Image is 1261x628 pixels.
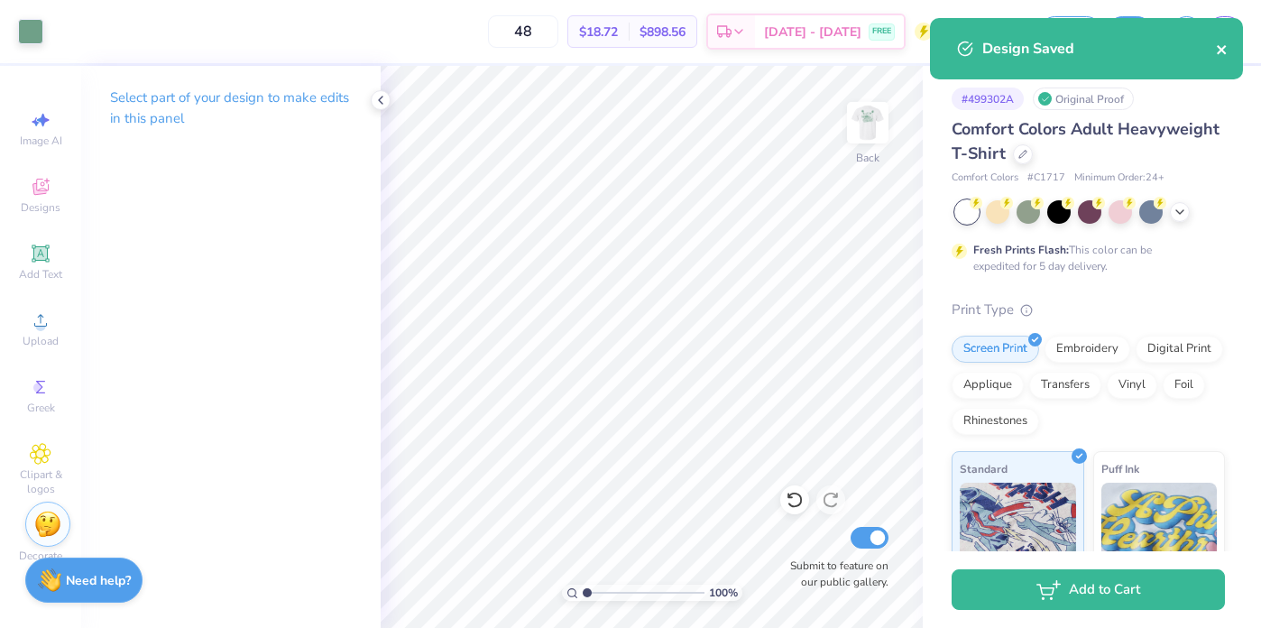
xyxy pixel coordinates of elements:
span: Puff Ink [1101,459,1139,478]
span: Upload [23,334,59,348]
span: Designs [21,200,60,215]
span: Image AI [20,134,62,148]
div: Original Proof [1033,88,1134,110]
p: Select part of your design to make edits in this panel [110,88,352,129]
span: Minimum Order: 24 + [1074,171,1164,186]
input: Untitled Design [942,14,1030,50]
div: Back [856,150,879,166]
button: Add to Cart [952,569,1225,610]
img: Back [850,105,886,141]
div: Embroidery [1045,336,1130,363]
div: Transfers [1029,372,1101,399]
span: Comfort Colors Adult Heavyweight T-Shirt [952,118,1220,164]
div: Foil [1163,372,1205,399]
div: Screen Print [952,336,1039,363]
span: [DATE] - [DATE] [764,23,861,42]
span: Decorate [19,549,62,563]
button: close [1216,38,1229,60]
span: 100 % [709,585,738,601]
div: This color can be expedited for 5 day delivery. [973,242,1195,274]
span: # C1717 [1027,171,1065,186]
div: Print Type [952,300,1225,320]
span: $898.56 [640,23,686,42]
strong: Need help? [66,572,131,589]
div: Digital Print [1136,336,1223,363]
div: Applique [952,372,1024,399]
span: Standard [960,459,1008,478]
label: Submit to feature on our public gallery. [780,558,888,590]
span: FREE [872,25,891,38]
strong: Fresh Prints Flash: [973,243,1069,257]
span: Comfort Colors [952,171,1018,186]
span: $18.72 [579,23,618,42]
div: Vinyl [1107,372,1157,399]
div: Rhinestones [952,408,1039,435]
input: – – [488,15,558,48]
span: Clipart & logos [9,467,72,496]
span: Add Text [19,267,62,282]
div: # 499302A [952,88,1024,110]
div: Design Saved [982,38,1216,60]
img: Standard [960,483,1076,573]
img: Puff Ink [1101,483,1218,573]
span: Greek [27,401,55,415]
